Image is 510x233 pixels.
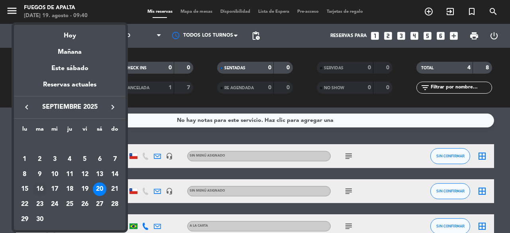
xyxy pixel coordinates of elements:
[78,168,92,181] div: 12
[47,167,62,182] td: 10 de septiembre de 2025
[92,182,108,197] td: 20 de septiembre de 2025
[93,198,106,211] div: 27
[63,182,76,196] div: 18
[33,168,47,181] div: 9
[32,197,47,212] td: 23 de septiembre de 2025
[32,182,47,197] td: 16 de septiembre de 2025
[34,102,106,112] span: septiembre 2025
[107,152,122,167] td: 7 de septiembre de 2025
[48,182,61,196] div: 17
[18,153,31,166] div: 1
[48,153,61,166] div: 3
[63,168,76,181] div: 11
[106,102,120,112] button: keyboard_arrow_right
[107,182,122,197] td: 21 de septiembre de 2025
[93,153,106,166] div: 6
[17,152,32,167] td: 1 de septiembre de 2025
[48,198,61,211] div: 24
[33,213,47,226] div: 30
[20,102,34,112] button: keyboard_arrow_left
[92,197,108,212] td: 27 de septiembre de 2025
[78,153,92,166] div: 5
[108,102,118,112] i: keyboard_arrow_right
[62,197,77,212] td: 25 de septiembre de 2025
[62,152,77,167] td: 4 de septiembre de 2025
[63,153,76,166] div: 4
[17,125,32,137] th: lunes
[18,168,31,181] div: 8
[107,125,122,137] th: domingo
[32,152,47,167] td: 2 de septiembre de 2025
[18,182,31,196] div: 15
[108,198,122,211] div: 28
[32,167,47,182] td: 9 de septiembre de 2025
[14,57,126,80] div: Este sábado
[48,168,61,181] div: 10
[93,182,106,196] div: 20
[47,152,62,167] td: 3 de septiembre de 2025
[107,167,122,182] td: 14 de septiembre de 2025
[77,152,92,167] td: 5 de septiembre de 2025
[92,125,108,137] th: sábado
[77,182,92,197] td: 19 de septiembre de 2025
[17,137,122,152] td: SEP.
[17,182,32,197] td: 15 de septiembre de 2025
[17,167,32,182] td: 8 de septiembre de 2025
[18,213,31,226] div: 29
[108,182,122,196] div: 21
[63,198,76,211] div: 25
[32,125,47,137] th: martes
[22,102,31,112] i: keyboard_arrow_left
[17,197,32,212] td: 22 de septiembre de 2025
[77,167,92,182] td: 12 de septiembre de 2025
[108,168,122,181] div: 14
[33,182,47,196] div: 16
[62,182,77,197] td: 18 de septiembre de 2025
[78,198,92,211] div: 26
[47,197,62,212] td: 24 de septiembre de 2025
[77,197,92,212] td: 26 de septiembre de 2025
[107,197,122,212] td: 28 de septiembre de 2025
[33,198,47,211] div: 23
[18,198,31,211] div: 22
[78,182,92,196] div: 19
[92,167,108,182] td: 13 de septiembre de 2025
[33,153,47,166] div: 2
[77,125,92,137] th: viernes
[32,212,47,227] td: 30 de septiembre de 2025
[108,153,122,166] div: 7
[62,167,77,182] td: 11 de septiembre de 2025
[62,125,77,137] th: jueves
[93,168,106,181] div: 13
[14,25,126,41] div: Hoy
[92,152,108,167] td: 6 de septiembre de 2025
[17,212,32,227] td: 29 de septiembre de 2025
[14,41,126,57] div: Mañana
[47,182,62,197] td: 17 de septiembre de 2025
[47,125,62,137] th: miércoles
[14,80,126,96] div: Reservas actuales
